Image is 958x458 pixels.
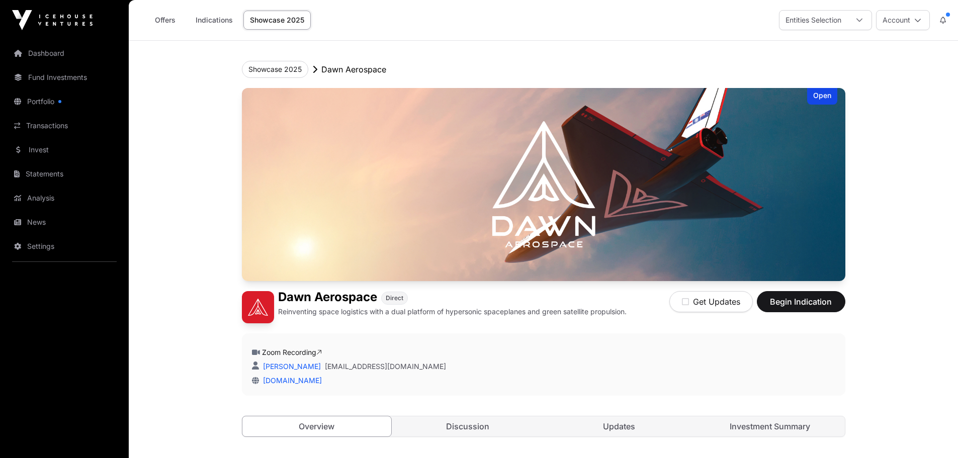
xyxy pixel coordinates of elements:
[242,88,845,281] img: Dawn Aerospace
[393,416,543,436] a: Discussion
[8,187,121,209] a: Analysis
[807,88,837,105] div: Open
[243,11,311,30] a: Showcase 2025
[325,361,446,372] a: [EMAIL_ADDRESS][DOMAIN_NAME]
[189,11,239,30] a: Indications
[757,301,845,311] a: Begin Indication
[779,11,847,30] div: Entities Selection
[278,291,377,305] h1: Dawn Aerospace
[242,416,392,437] a: Overview
[259,376,322,385] a: [DOMAIN_NAME]
[8,115,121,137] a: Transactions
[8,42,121,64] a: Dashboard
[669,291,753,312] button: Get Updates
[145,11,185,30] a: Offers
[876,10,930,30] button: Account
[262,348,322,356] a: Zoom Recording
[278,307,627,317] p: Reinventing space logistics with a dual platform of hypersonic spaceplanes and green satellite pr...
[242,416,845,436] nav: Tabs
[769,296,833,308] span: Begin Indication
[8,163,121,185] a: Statements
[321,63,386,75] p: Dawn Aerospace
[12,10,93,30] img: Icehouse Ventures Logo
[8,90,121,113] a: Portfolio
[695,416,845,436] a: Investment Summary
[545,416,694,436] a: Updates
[8,66,121,88] a: Fund Investments
[242,61,308,78] button: Showcase 2025
[8,139,121,161] a: Invest
[261,362,321,371] a: [PERSON_NAME]
[386,294,403,302] span: Direct
[242,291,274,323] img: Dawn Aerospace
[8,235,121,257] a: Settings
[8,211,121,233] a: News
[757,291,845,312] button: Begin Indication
